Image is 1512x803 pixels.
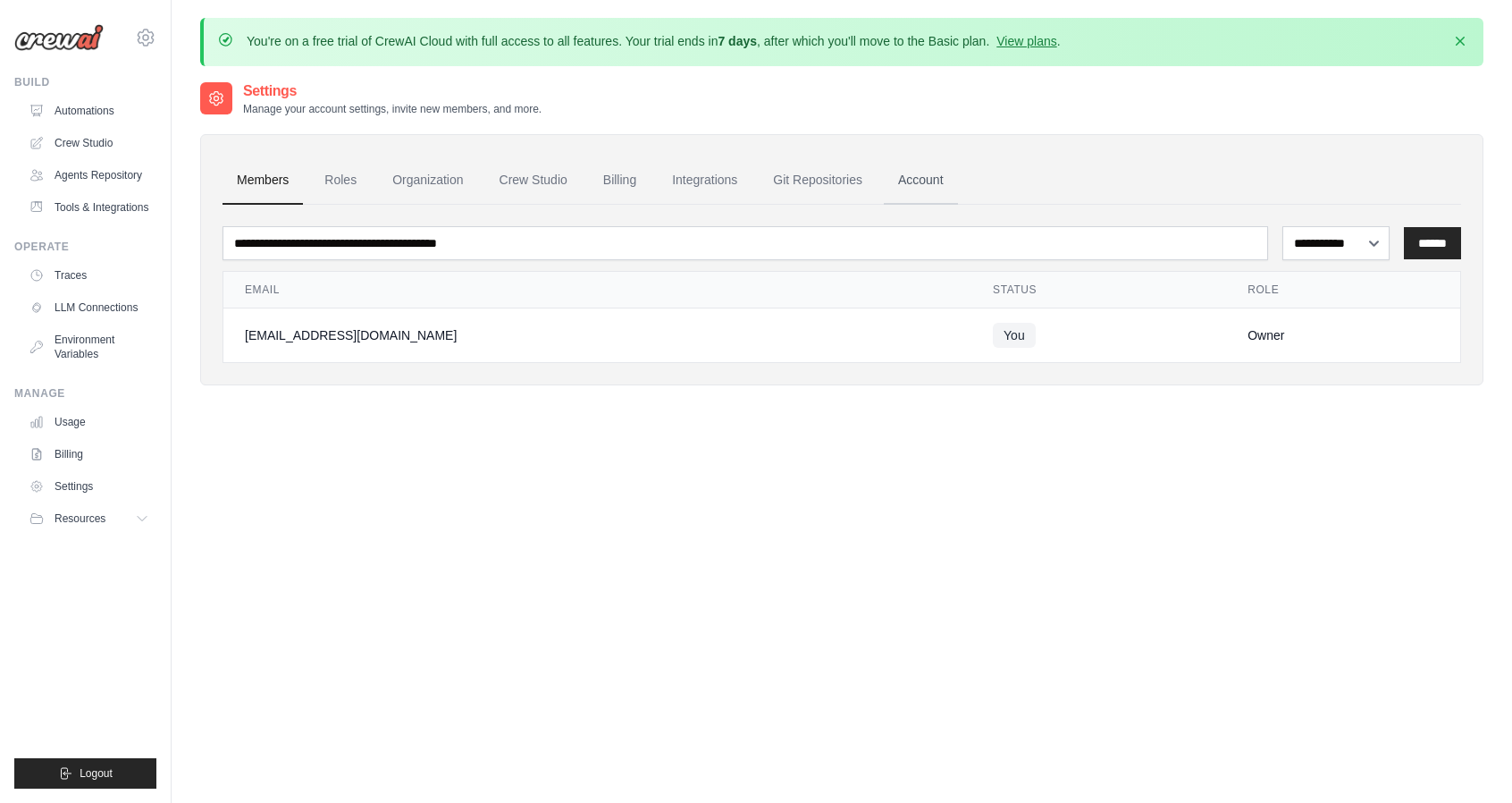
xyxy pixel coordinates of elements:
[243,80,542,102] h2: Settings
[14,24,104,51] img: Logo
[21,161,156,190] a: Agents Repository
[223,272,971,309] th: Email
[485,156,582,205] a: Crew Studio
[21,504,156,533] button: Resources
[21,261,156,290] a: Traces
[884,156,958,205] a: Account
[21,129,156,157] a: Crew Studio
[21,293,156,322] a: LLM Connections
[245,326,950,344] div: [EMAIL_ADDRESS][DOMAIN_NAME]
[243,102,542,116] p: Manage your account settings, invite new members, and more.
[223,156,303,205] a: Members
[21,440,156,469] a: Billing
[21,408,156,436] a: Usage
[247,32,1061,50] p: You're on a free trial of CrewAI Cloud with full access to all features. Your trial ends in , aft...
[993,323,1036,348] span: You
[589,156,651,205] a: Billing
[80,766,113,781] span: Logout
[996,34,1056,48] a: View plans
[971,272,1226,309] th: Status
[14,386,156,401] div: Manage
[718,34,757,48] strong: 7 days
[14,240,156,254] div: Operate
[759,156,877,205] a: Git Repositories
[378,156,477,205] a: Organization
[1226,272,1460,309] th: Role
[1247,326,1439,344] div: Owner
[310,156,371,205] a: Roles
[21,97,156,125] a: Automations
[21,193,156,222] a: Tools & Integrations
[21,325,156,368] a: Environment Variables
[14,758,156,789] button: Logout
[658,156,752,205] a: Integrations
[14,75,156,89] div: Build
[55,511,105,526] span: Resources
[21,472,156,501] a: Settings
